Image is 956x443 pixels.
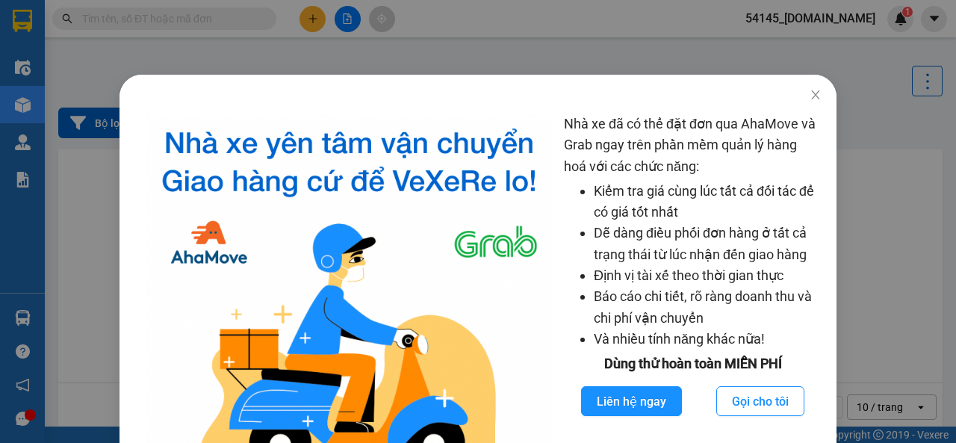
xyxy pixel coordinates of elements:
[594,286,822,329] li: Báo cáo chi tiết, rõ ràng doanh thu và chi phí vận chuyển
[594,223,822,265] li: Dễ dàng điều phối đơn hàng ở tất cả trạng thái từ lúc nhận đến giao hàng
[716,386,804,416] button: Gọi cho tôi
[564,353,822,374] div: Dùng thử hoàn toàn MIỄN PHÍ
[594,181,822,223] li: Kiểm tra giá cùng lúc tất cả đối tác để có giá tốt nhất
[594,265,822,286] li: Định vị tài xế theo thời gian thực
[597,392,666,411] span: Liên hệ ngay
[581,386,682,416] button: Liên hệ ngay
[732,392,789,411] span: Gọi cho tôi
[795,75,836,117] button: Close
[594,329,822,350] li: Và nhiều tính năng khác nữa!
[810,89,822,101] span: close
